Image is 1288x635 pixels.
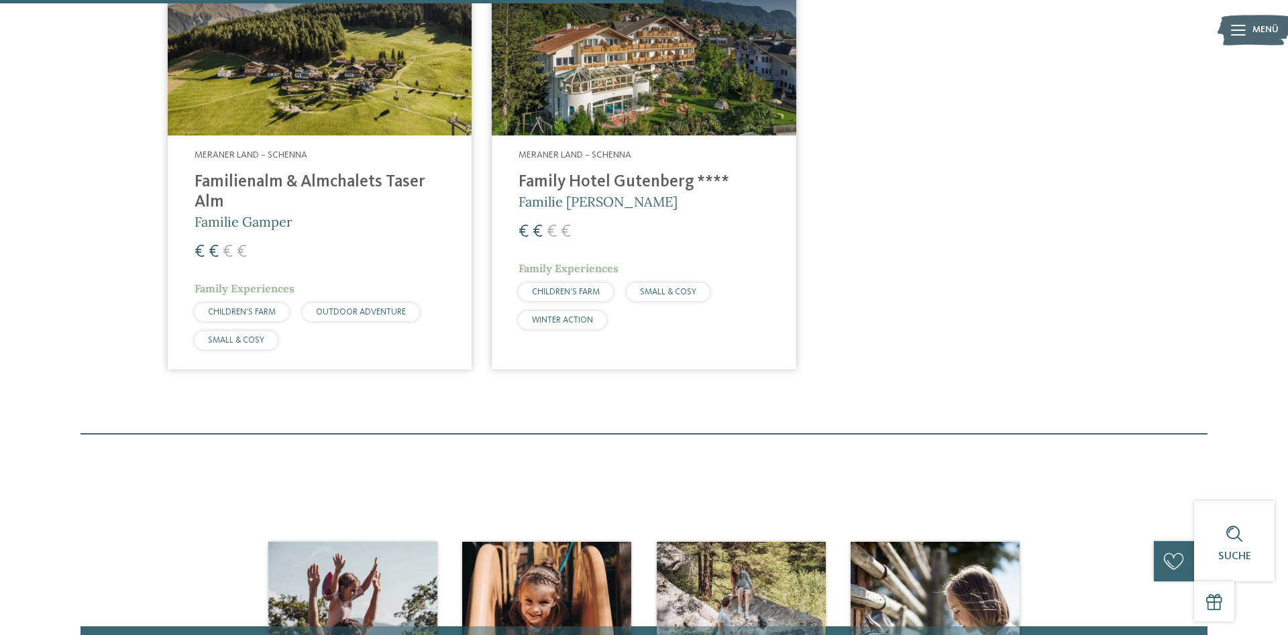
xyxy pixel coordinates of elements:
[237,243,247,261] span: €
[519,193,678,210] span: Familie [PERSON_NAME]
[519,223,529,241] span: €
[195,213,292,230] span: Familie Gamper
[533,223,543,241] span: €
[519,262,619,275] span: Family Experiences
[561,223,571,241] span: €
[519,150,631,160] span: Meraner Land – Schenna
[195,243,205,261] span: €
[547,223,557,241] span: €
[195,150,307,160] span: Meraner Land – Schenna
[532,316,593,325] span: WINTER ACTION
[640,288,696,296] span: SMALL & COSY
[208,308,276,316] span: CHILDREN’S FARM
[1218,551,1251,562] span: Suche
[316,308,406,316] span: OUTDOOR ADVENTURE
[195,172,445,213] h4: Familienalm & Almchalets Taser Alm
[195,282,294,295] span: Family Experiences
[208,336,264,345] span: SMALL & COSY
[519,172,769,192] h4: Family Hotel Gutenberg ****
[209,243,219,261] span: €
[532,288,600,296] span: CHILDREN’S FARM
[223,243,233,261] span: €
